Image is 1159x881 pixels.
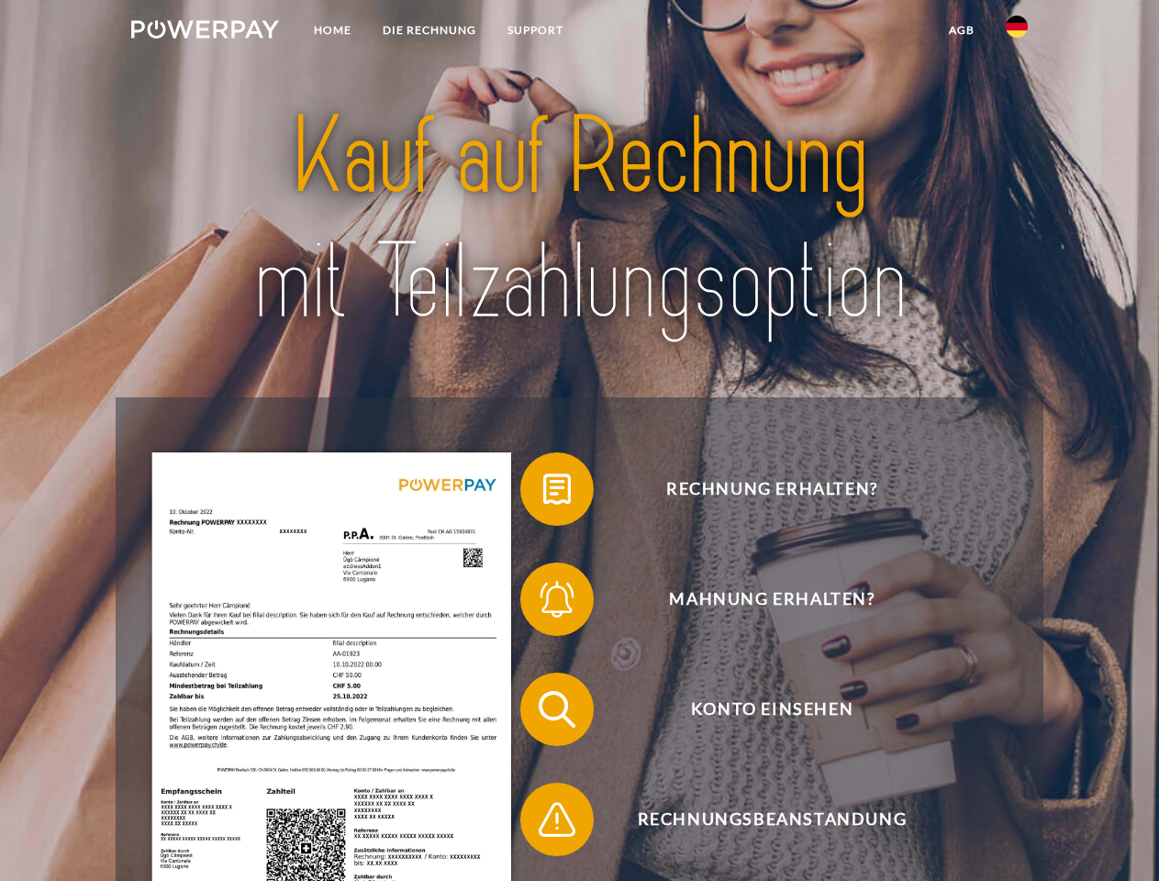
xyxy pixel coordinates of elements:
a: SUPPORT [492,14,579,47]
a: DIE RECHNUNG [367,14,492,47]
img: qb_bill.svg [534,466,580,512]
span: Konto einsehen [547,673,997,746]
img: title-powerpay_de.svg [175,88,984,351]
span: Rechnung erhalten? [547,452,997,526]
a: Home [298,14,367,47]
span: Mahnung erhalten? [547,563,997,636]
button: Rechnungsbeanstandung [520,783,997,856]
img: de [1006,16,1028,38]
img: logo-powerpay-white.svg [131,20,279,39]
span: Rechnungsbeanstandung [547,783,997,856]
button: Mahnung erhalten? [520,563,997,636]
button: Konto einsehen [520,673,997,746]
img: qb_search.svg [534,686,580,732]
img: qb_bell.svg [534,576,580,622]
button: Rechnung erhalten? [520,452,997,526]
img: qb_warning.svg [534,797,580,842]
a: agb [933,14,990,47]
